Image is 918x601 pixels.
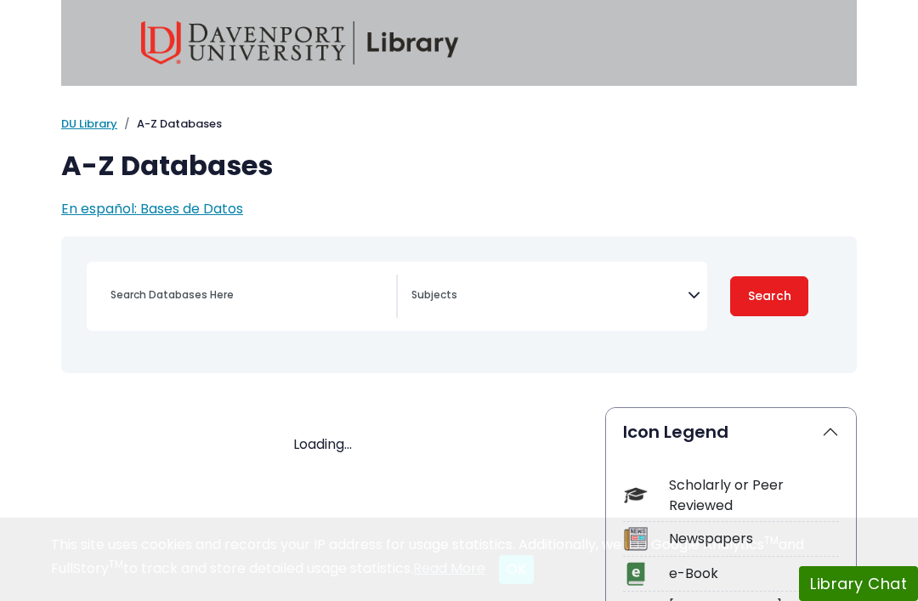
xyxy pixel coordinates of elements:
[100,283,396,308] input: Search database by title or keyword
[141,21,459,65] img: Davenport University Library
[61,116,857,133] nav: breadcrumb
[61,434,585,455] div: Loading...
[117,116,222,133] li: A-Z Databases
[61,199,243,218] a: En español: Bases de Datos
[730,276,808,316] button: Submit for Search Results
[499,555,534,584] button: Close
[799,566,918,601] button: Library Chat
[413,558,485,578] a: Read More
[624,484,647,507] img: Icon Scholarly or Peer Reviewed
[61,236,857,373] nav: Search filters
[764,533,779,547] sup: TM
[51,535,867,584] div: This site uses cookies and records your IP address for usage statistics. Additionally, we use Goo...
[411,290,688,303] textarea: Search
[61,150,857,182] h1: A-Z Databases
[606,408,856,456] button: Icon Legend
[61,116,117,132] a: DU Library
[669,475,839,516] div: Scholarly or Peer Reviewed
[109,557,123,571] sup: TM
